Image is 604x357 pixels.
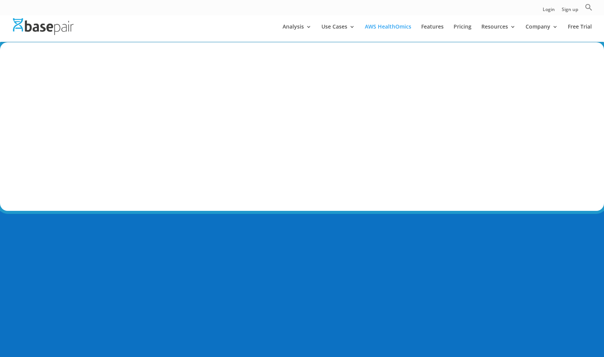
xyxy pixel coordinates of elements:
a: Resources [481,24,516,42]
a: Features [421,24,444,42]
svg: Search [585,3,593,11]
a: Use Cases [321,24,355,42]
a: AWS HealthOmics [365,24,411,42]
img: Basepair [13,18,74,35]
a: Sign up [562,7,578,15]
a: Pricing [454,24,471,42]
a: Company [526,24,558,42]
a: Search Icon Link [585,3,593,15]
a: Analysis [283,24,312,42]
a: Login [543,7,555,15]
a: Free Trial [568,24,592,42]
